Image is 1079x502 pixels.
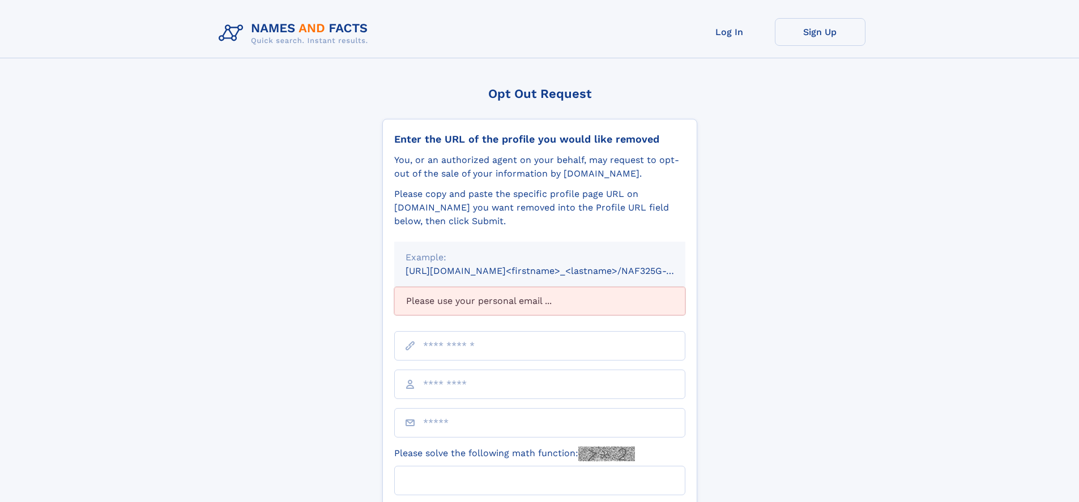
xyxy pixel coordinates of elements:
label: Please solve the following math function: [394,447,635,461]
img: Logo Names and Facts [214,18,377,49]
a: Sign Up [775,18,865,46]
a: Log In [684,18,775,46]
div: Example: [406,251,674,264]
div: Opt Out Request [382,87,697,101]
small: [URL][DOMAIN_NAME]<firstname>_<lastname>/NAF325G-xxxxxxxx [406,265,707,276]
div: Please use your personal email ... [394,287,685,315]
div: Enter the URL of the profile you would like removed [394,133,685,145]
div: You, or an authorized agent on your behalf, may request to opt-out of the sale of your informatio... [394,153,685,181]
div: Please copy and paste the specific profile page URL on [DOMAIN_NAME] you want removed into the Pr... [394,187,685,228]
